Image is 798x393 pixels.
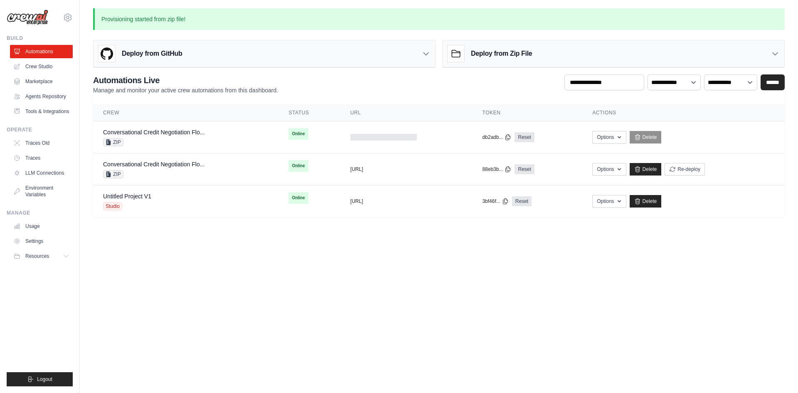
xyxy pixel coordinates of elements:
[471,49,532,59] h3: Deploy from Zip File
[10,90,73,103] a: Agents Repository
[582,104,785,121] th: Actions
[93,86,278,94] p: Manage and monitor your active crew automations from this dashboard.
[10,235,73,248] a: Settings
[512,196,532,206] a: Reset
[482,166,511,173] button: 88eb3b...
[340,104,473,121] th: URL
[7,126,73,133] div: Operate
[592,195,626,208] button: Options
[482,198,508,205] button: 3bf46f...
[10,220,73,233] a: Usage
[515,132,534,142] a: Reset
[37,376,52,383] span: Logout
[103,202,122,210] span: Studio
[99,45,115,62] img: GitHub Logo
[10,105,73,118] a: Tools & Integrations
[515,164,534,174] a: Reset
[472,104,582,121] th: Token
[103,129,204,136] a: Conversational Credit Negotiation Flo...
[10,181,73,201] a: Environment Variables
[103,138,123,146] span: ZIP
[10,151,73,165] a: Traces
[10,250,73,263] button: Resources
[288,192,308,204] span: Online
[630,195,662,208] a: Delete
[93,74,278,86] h2: Automations Live
[7,10,48,25] img: Logo
[665,163,705,175] button: Re-deploy
[93,104,278,121] th: Crew
[93,8,785,30] p: Provisioning started from zip file!
[630,131,662,143] a: Delete
[103,161,204,168] a: Conversational Credit Negotiation Flo...
[278,104,340,121] th: Status
[7,210,73,216] div: Manage
[25,253,49,260] span: Resources
[7,35,73,42] div: Build
[122,49,182,59] h3: Deploy from GitHub
[10,45,73,58] a: Automations
[10,166,73,180] a: LLM Connections
[592,163,626,175] button: Options
[592,131,626,143] button: Options
[103,170,123,178] span: ZIP
[10,136,73,150] a: Traces Old
[7,372,73,386] button: Logout
[10,60,73,73] a: Crew Studio
[630,163,662,175] a: Delete
[103,193,151,200] a: Untitled Project V1
[288,128,308,140] span: Online
[288,160,308,172] span: Online
[482,134,511,141] button: db2adb...
[10,75,73,88] a: Marketplace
